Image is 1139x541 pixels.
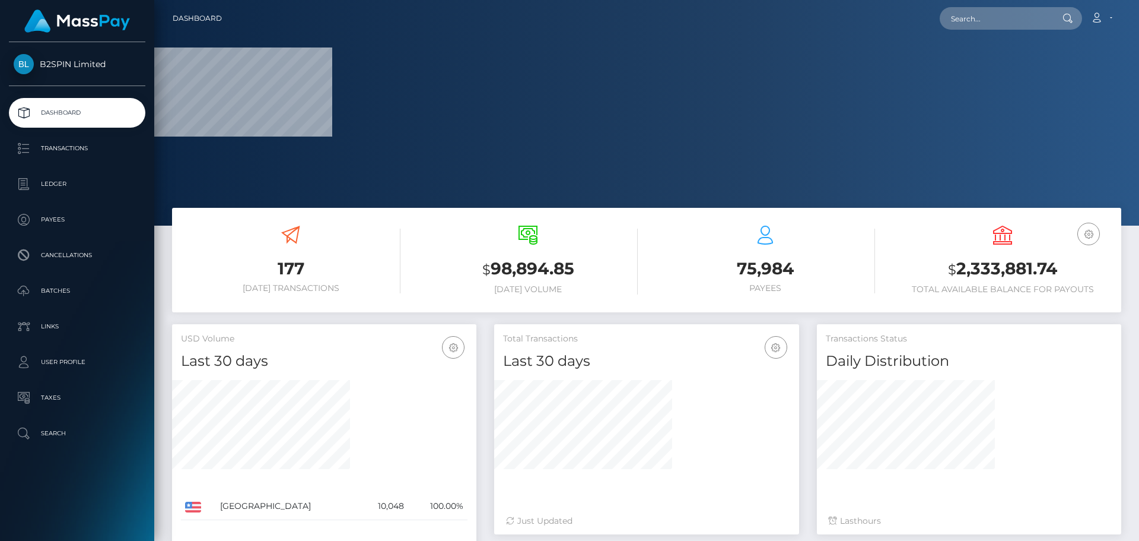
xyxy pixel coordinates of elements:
img: B2SPIN Limited [14,54,34,74]
a: Ledger [9,169,145,199]
img: US.png [185,502,201,512]
h4: Last 30 days [181,351,467,372]
input: Search... [940,7,1051,30]
h5: Transactions Status [826,333,1112,345]
td: 10,048 [358,493,408,520]
h4: Daily Distribution [826,351,1112,372]
img: MassPay Logo [24,10,130,33]
div: Just Updated [506,515,787,527]
h3: 75,984 [656,257,875,280]
a: Payees [9,205,145,235]
h5: Total Transactions [503,333,790,345]
p: Transactions [14,140,141,157]
h4: Last 30 days [503,351,790,372]
h5: USD Volume [181,333,467,345]
h6: Total Available Balance for Payouts [893,284,1112,295]
p: Ledger [14,175,141,193]
h3: 177 [181,257,400,280]
h3: 2,333,881.74 [893,257,1112,281]
a: Dashboard [9,98,145,128]
p: Cancellations [14,246,141,264]
a: Batches [9,276,145,306]
small: $ [948,261,956,278]
p: User Profile [14,353,141,371]
h6: [DATE] Transactions [181,283,400,293]
a: Search [9,419,145,448]
p: Search [14,425,141,442]
p: Links [14,318,141,336]
p: Taxes [14,389,141,407]
h6: [DATE] Volume [418,284,638,295]
div: Last hours [829,515,1109,527]
a: Dashboard [173,6,222,31]
a: Transactions [9,134,145,163]
td: [GEOGRAPHIC_DATA] [216,493,358,520]
p: Payees [14,211,141,229]
a: User Profile [9,347,145,377]
a: Taxes [9,383,145,413]
h3: 98,894.85 [418,257,638,281]
span: B2SPIN Limited [9,59,145,69]
p: Dashboard [14,104,141,122]
p: Batches [14,282,141,300]
td: 100.00% [408,493,468,520]
h6: Payees [656,283,875,293]
a: Links [9,312,145,341]
a: Cancellations [9,241,145,270]
small: $ [482,261,491,278]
